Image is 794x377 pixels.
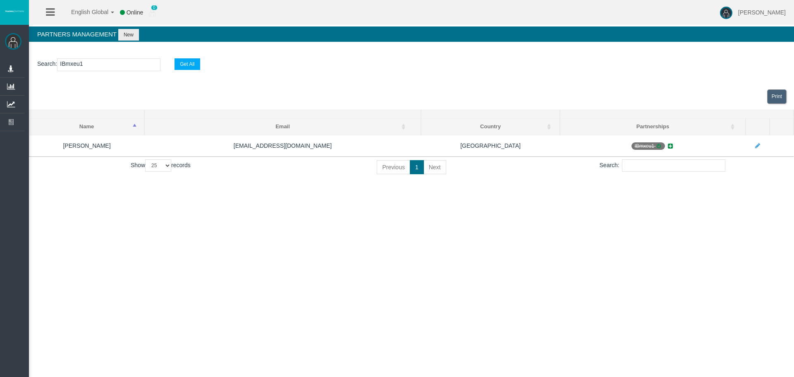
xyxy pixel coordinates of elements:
[410,160,424,174] a: 1
[600,159,725,172] label: Search:
[175,58,200,70] button: Get All
[37,58,786,71] p: :
[127,9,143,16] span: Online
[149,9,155,17] img: user_small.png
[738,9,786,16] span: [PERSON_NAME]
[767,89,787,104] a: View print view
[421,135,560,156] td: [GEOGRAPHIC_DATA]
[151,5,158,10] span: 0
[720,7,732,19] img: user-image
[667,143,674,149] i: Add new Partnership
[37,31,117,38] span: Partners Management
[131,159,191,172] label: Show records
[4,10,25,13] img: logo.svg
[145,159,171,172] select: Showrecords
[29,135,145,156] td: [PERSON_NAME]
[423,160,446,174] a: Next
[631,142,665,150] span: IB
[144,135,421,156] td: [EMAIL_ADDRESS][DOMAIN_NAME]
[377,160,410,174] a: Previous
[421,119,560,135] th: Country: activate to sort column ascending
[118,29,139,41] button: New
[37,59,55,69] label: Search
[772,94,782,99] span: Print
[560,119,746,135] th: Partnerships: activate to sort column ascending
[60,9,108,15] span: English Global
[144,119,421,135] th: Email: activate to sort column ascending
[29,119,145,135] th: Name: activate to sort column descending
[655,144,662,149] i: Reactivate Partnership
[622,159,725,172] input: Search:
